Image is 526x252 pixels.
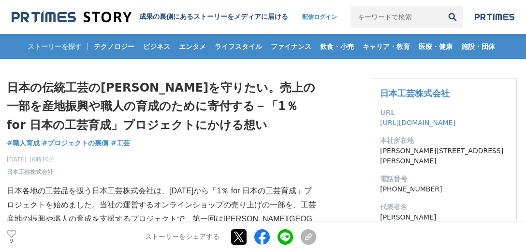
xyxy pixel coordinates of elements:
[211,34,266,59] a: ライフスタイル
[380,202,509,212] dt: 代表者名
[90,42,138,51] span: テクノロジー
[267,34,315,59] a: ファイナンス
[145,233,219,241] p: ストーリーをシェアする
[90,34,138,59] a: テクノロジー
[457,42,499,51] span: 施設・団体
[442,6,463,28] button: 検索
[12,11,288,24] a: 成果の裏側にあるストーリーをメディアに届ける 成果の裏側にあるストーリーをメディアに届ける
[111,139,130,147] span: #工芸
[267,42,315,51] span: ファイナンス
[139,42,174,51] span: ビジネス
[7,79,316,134] h1: 日本の伝統工芸の[PERSON_NAME]を守りたい。売上の一部を産地振興や職人の育成のために寄付する－「1％ for 日本の工芸育成」プロジェクトにかける想い
[475,13,514,21] img: prtimes
[380,136,509,146] dt: 本社所在地
[7,139,40,147] span: #職人育成
[316,34,358,59] a: 飲食・小売
[380,146,509,166] dd: [PERSON_NAME][STREET_ADDRESS][PERSON_NAME]
[7,168,53,176] a: 日本工芸株式会社
[42,139,109,147] span: #プロジェクトの裏側
[316,42,358,51] span: 飲食・小売
[139,13,288,21] h2: 成果の裏側にあるストーリーをメディアに届ける
[292,6,347,28] a: 配信ログイン
[351,6,442,28] input: キーワードで検索
[380,119,455,126] a: [URL][DOMAIN_NAME]
[380,184,509,194] dd: [PHONE_NUMBER]
[457,34,499,59] a: 施設・団体
[7,138,40,148] a: #職人育成
[415,42,456,51] span: 医療・健康
[380,212,509,222] dd: [PERSON_NAME]
[380,174,509,184] dt: 電話番号
[380,88,450,98] a: 日本工芸株式会社
[211,42,266,51] span: ライフスタイル
[359,42,414,51] span: キャリア・教育
[175,34,210,59] a: エンタメ
[12,11,131,24] img: 成果の裏側にあるストーリーをメディアに届ける
[415,34,456,59] a: 医療・健康
[7,155,55,164] span: [DATE] 16時10分
[175,42,210,51] span: エンタメ
[42,138,109,148] a: #プロジェクトの裏側
[139,34,174,59] a: ビジネス
[359,34,414,59] a: キャリア・教育
[111,138,130,148] a: #工芸
[380,108,509,118] dt: URL
[7,239,16,244] p: 9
